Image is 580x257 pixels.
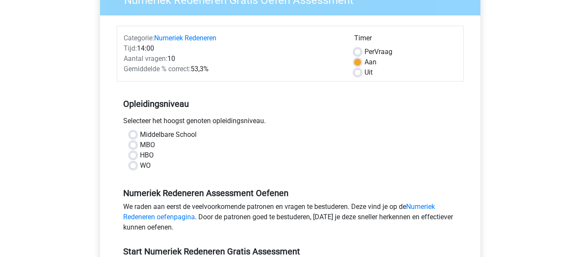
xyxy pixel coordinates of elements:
[123,246,457,257] h5: Start Numeriek Redeneren Gratis Assessment
[124,54,167,63] span: Aantal vragen:
[140,130,197,140] label: Middelbare School
[154,34,216,42] a: Numeriek Redeneren
[123,188,457,198] h5: Numeriek Redeneren Assessment Oefenen
[117,64,348,74] div: 53,3%
[140,140,155,150] label: MBO
[117,202,464,236] div: We raden aan eerst de veelvoorkomende patronen en vragen te bestuderen. Deze vind je op de . Door...
[123,95,457,112] h5: Opleidingsniveau
[124,34,154,42] span: Categorie:
[117,43,348,54] div: 14:00
[364,47,392,57] label: Vraag
[123,203,435,221] a: Numeriek Redeneren oefenpagina
[140,160,151,171] label: WO
[117,116,464,130] div: Selecteer het hoogst genoten opleidingsniveau.
[117,54,348,64] div: 10
[124,44,137,52] span: Tijd:
[124,65,191,73] span: Gemiddelde % correct:
[364,57,377,67] label: Aan
[140,150,154,160] label: HBO
[354,33,457,47] div: Timer
[364,67,373,78] label: Uit
[364,48,374,56] span: Per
